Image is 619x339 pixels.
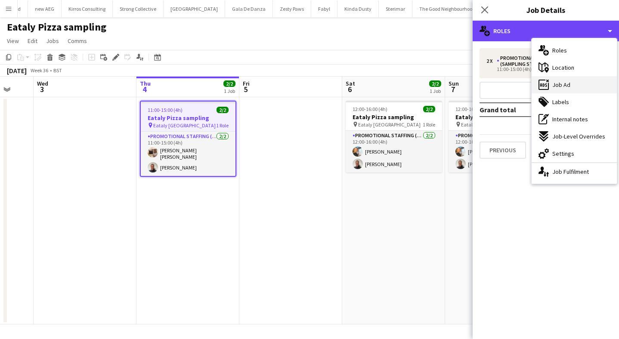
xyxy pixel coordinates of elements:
span: Job Ad [552,81,570,89]
div: 1 Job [224,88,235,94]
span: 2/2 [429,80,441,87]
app-card-role: Promotional Staffing (Sampling Staff)2/212:00-16:00 (4h)[PERSON_NAME][PERSON_NAME] [449,131,545,173]
span: Roles [552,46,567,54]
a: Jobs [43,35,62,46]
span: Wed [37,80,48,87]
a: Edit [24,35,41,46]
span: 5 [241,84,250,94]
h3: Job Details [473,4,619,15]
button: Kirros Consulting [62,0,113,17]
span: 3 [36,84,48,94]
span: Labels [552,98,569,106]
span: 12:00-16:00 (4h) [353,106,387,112]
div: BST [53,67,62,74]
button: Sterimar [379,0,412,17]
div: [DATE] [7,66,27,75]
span: Sun [449,80,459,87]
span: Comms [68,37,87,45]
div: 11:00-15:00 (4h) [486,67,596,71]
span: 2/2 [423,106,435,112]
span: Thu [140,80,151,87]
button: Previous [480,142,526,159]
button: [GEOGRAPHIC_DATA] [164,0,225,17]
a: Comms [64,35,90,46]
span: 2/2 [217,107,229,113]
div: 1 Job [430,88,441,94]
div: Job Fulfilment [532,163,617,180]
button: Add role [480,82,612,99]
span: Fri [243,80,250,87]
button: Kinda Dusty [337,0,379,17]
span: Eataly [GEOGRAPHIC_DATA] [461,121,523,128]
span: Jobs [46,37,59,45]
span: View [7,37,19,45]
app-card-role: Promotional Staffing (Sampling Staff)2/212:00-16:00 (4h)[PERSON_NAME][PERSON_NAME] [346,131,442,173]
button: Strong Collective [113,0,164,17]
a: View [3,35,22,46]
span: Internal notes [552,115,588,123]
button: Zesty Paws [273,0,311,17]
button: Fabyl [311,0,337,17]
span: 11:00-15:00 (4h) [148,107,183,113]
span: Eataly [GEOGRAPHIC_DATA] [358,121,421,128]
button: The Good Neighbourhood [412,0,483,17]
div: 2 x [486,58,497,64]
app-job-card: 12:00-16:00 (4h)2/2Eataly Pizza sampling Eataly [GEOGRAPHIC_DATA]1 RolePromotional Staffing (Samp... [449,101,545,173]
app-card-role: Promotional Staffing (Sampling Staff)2/211:00-15:00 (4h)[PERSON_NAME] [PERSON_NAME][PERSON_NAME] [141,132,235,176]
span: 1 Role [423,121,435,128]
span: Edit [28,37,37,45]
span: Settings [552,150,574,157]
h3: Eataly Pizza sampling [141,114,235,122]
span: 2/2 [223,80,235,87]
span: 12:00-16:00 (4h) [455,106,490,112]
span: 1 Role [216,122,229,129]
span: Job-Level Overrides [552,133,605,140]
span: 6 [344,84,355,94]
h1: Eataly Pizza sampling [7,21,106,34]
div: Roles [473,21,619,41]
app-job-card: 12:00-16:00 (4h)2/2Eataly Pizza sampling Eataly [GEOGRAPHIC_DATA]1 RolePromotional Staffing (Samp... [346,101,442,173]
app-job-card: 11:00-15:00 (4h)2/2Eataly Pizza sampling Eataly [GEOGRAPHIC_DATA]1 RolePromotional Staffing (Samp... [140,101,236,177]
span: 7 [447,84,459,94]
span: Sat [346,80,355,87]
span: Eataly [GEOGRAPHIC_DATA] [153,122,216,129]
span: Location [552,64,574,71]
span: 4 [139,84,151,94]
button: Gala De Danza [225,0,273,17]
h3: Eataly Pizza sampling [346,113,442,121]
span: Week 36 [28,67,50,74]
td: Grand total [480,103,561,117]
div: Promotional Staffing (Sampling Staff) [497,55,579,67]
button: new AEG [28,0,62,17]
h3: Eataly Pizza sampling [449,113,545,121]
